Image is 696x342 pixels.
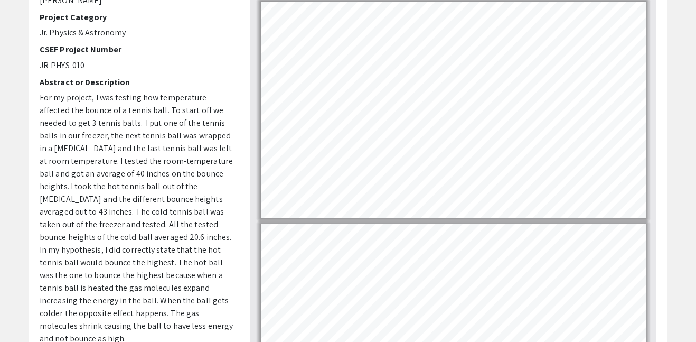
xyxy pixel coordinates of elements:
[40,77,234,87] h2: Abstract or Description
[8,294,45,334] iframe: Chat
[40,26,234,39] p: Jr. Physics & Astronomy
[40,59,234,72] p: JR-PHYS-010
[40,44,234,54] h2: CSEF Project Number
[40,12,234,22] h2: Project Category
